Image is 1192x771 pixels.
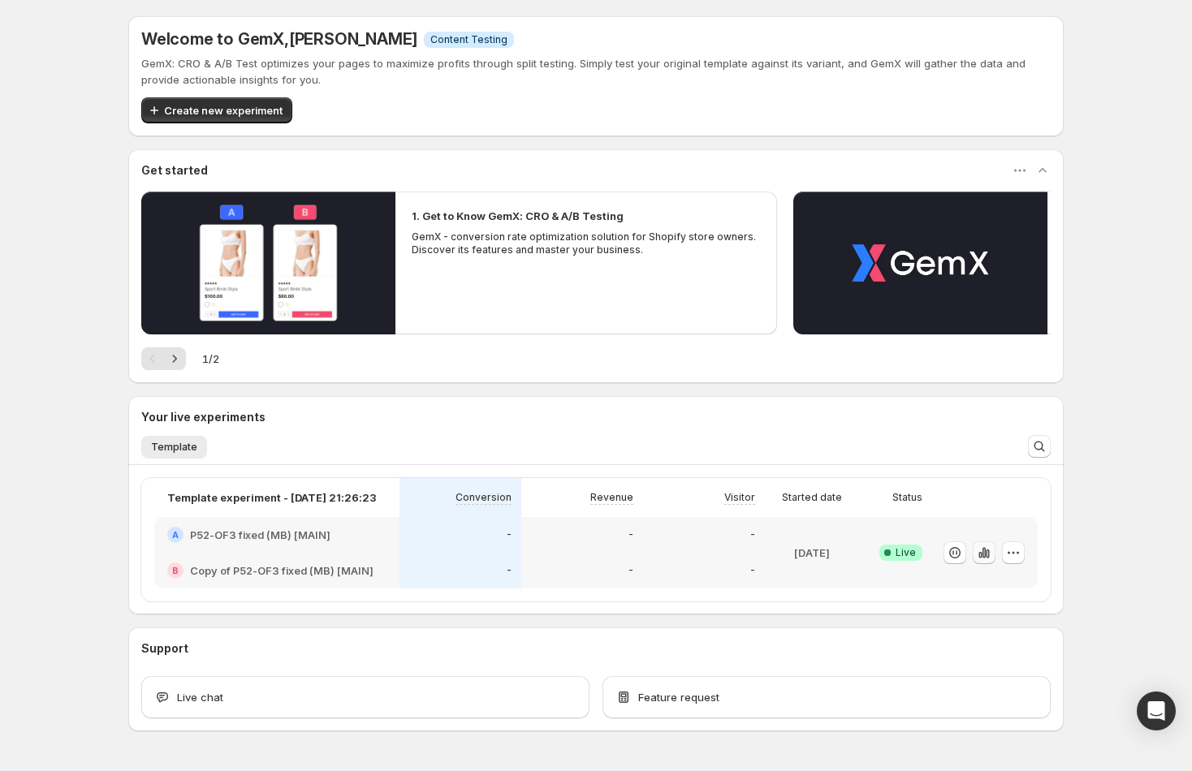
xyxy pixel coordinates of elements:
[163,347,186,370] button: Next
[628,528,633,541] p: -
[793,192,1047,334] button: Play video
[141,409,266,425] h3: Your live experiments
[590,491,633,504] p: Revenue
[896,546,916,559] span: Live
[177,689,223,705] span: Live chat
[167,489,376,506] p: Template experiment - [DATE] 21:26:23
[892,491,922,504] p: Status
[750,528,755,541] p: -
[141,192,395,334] button: Play video
[507,528,512,541] p: -
[141,347,186,370] nav: Pagination
[638,689,719,705] span: Feature request
[507,564,512,577] p: -
[172,530,179,540] h2: A
[628,564,633,577] p: -
[284,29,417,49] span: , [PERSON_NAME]
[141,29,417,49] h5: Welcome to GemX
[456,491,512,504] p: Conversion
[782,491,842,504] p: Started date
[172,566,179,575] h2: B
[794,545,830,561] p: [DATE]
[412,230,761,256] p: GemX - conversion rate optimization solution for Shopify store owners. Discover its features and ...
[141,162,208,179] h3: Get started
[141,55,1051,88] p: GemX: CRO & A/B Test optimizes your pages to maximize profits through split testing. Simply test ...
[412,208,624,224] h2: 1. Get to Know GemX: CRO & A/B Testing
[1137,691,1176,730] div: Open Intercom Messenger
[750,564,755,577] p: -
[190,562,374,579] h2: Copy of P52-OF3 fixed (MB) [MAIN]
[190,527,330,543] h2: P52-OF3 fixed (MB) [MAIN]
[430,33,507,46] span: Content Testing
[202,351,219,367] span: 1 / 2
[141,97,292,123] button: Create new experiment
[1028,435,1051,458] button: Search and filter results
[724,491,755,504] p: Visitor
[164,102,283,118] span: Create new experiment
[151,441,197,454] span: Template
[141,640,188,657] h3: Support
